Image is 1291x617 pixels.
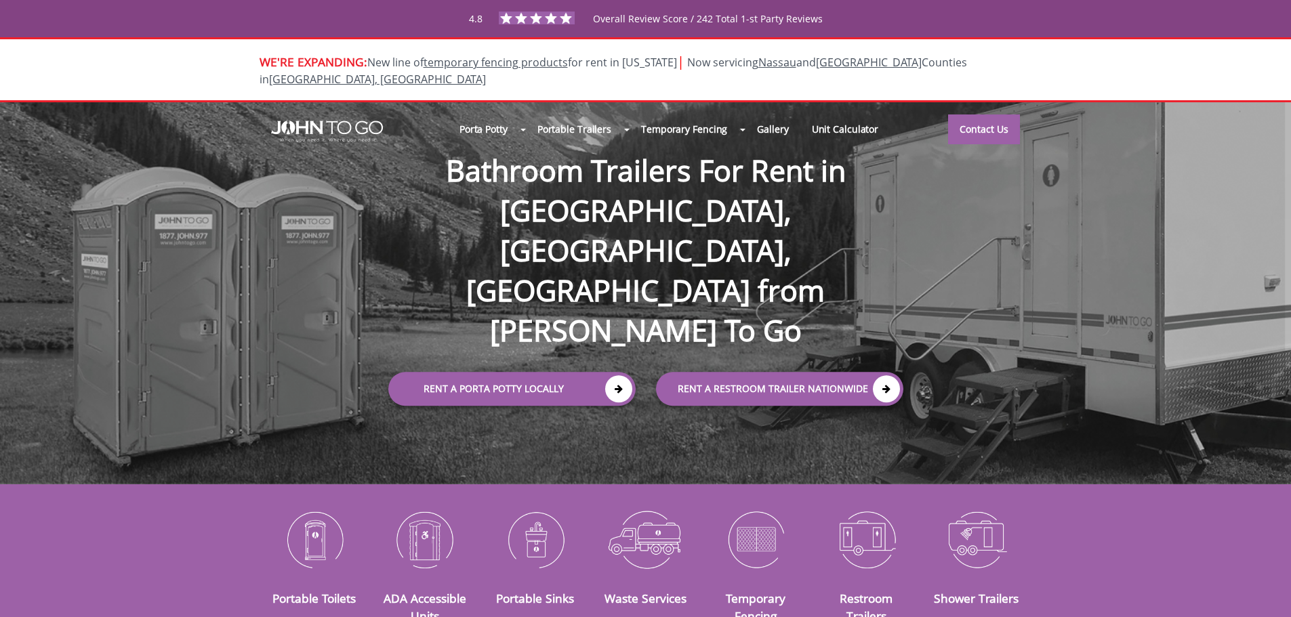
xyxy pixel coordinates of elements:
[270,504,360,574] img: Portable-Toilets-icon_N.png
[816,55,922,70] a: [GEOGRAPHIC_DATA]
[526,114,623,144] a: Portable Trailers
[711,504,801,574] img: Temporary-Fencing-cion_N.png
[448,114,519,144] a: Porta Potty
[948,114,1020,144] a: Contact Us
[260,55,967,87] span: Now servicing and Counties in
[630,114,739,144] a: Temporary Fencing
[593,12,823,52] span: Overall Review Score / 242 Total 1-st Party Reviews
[758,55,796,70] a: Nassau
[272,590,356,606] a: Portable Toilets
[375,107,917,351] h1: Bathroom Trailers For Rent in [GEOGRAPHIC_DATA], [GEOGRAPHIC_DATA], [GEOGRAPHIC_DATA] from [PERSO...
[496,590,574,606] a: Portable Sinks
[260,55,967,87] span: New line of for rent in [US_STATE]
[800,114,890,144] a: Unit Calculator
[380,504,470,574] img: ADA-Accessible-Units-icon_N.png
[600,504,691,574] img: Waste-Services-icon_N.png
[1237,563,1291,617] button: Live Chat
[604,590,687,606] a: Waste Services
[934,590,1019,606] a: Shower Trailers
[271,121,383,142] img: JOHN to go
[388,372,636,406] a: Rent a Porta Potty Locally
[424,55,568,70] a: temporary fencing products
[490,504,580,574] img: Portable-Sinks-icon_N.png
[469,12,483,25] span: 4.8
[677,52,684,70] span: |
[269,72,486,87] a: [GEOGRAPHIC_DATA], [GEOGRAPHIC_DATA]
[932,504,1022,574] img: Shower-Trailers-icon_N.png
[260,54,367,70] span: WE'RE EXPANDING:
[745,114,800,144] a: Gallery
[821,504,911,574] img: Restroom-Trailers-icon_N.png
[656,372,903,406] a: rent a RESTROOM TRAILER Nationwide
